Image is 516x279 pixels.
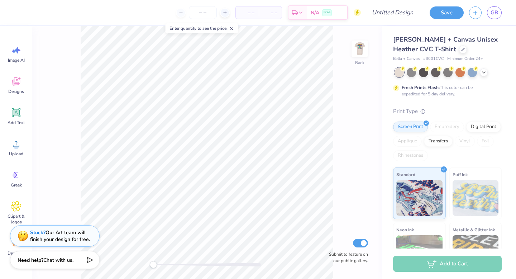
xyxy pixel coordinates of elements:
[393,56,420,62] span: Bella + Canvas
[166,23,238,33] div: Enter quantity to see the price.
[189,6,217,19] input: – –
[8,120,25,126] span: Add Text
[402,84,490,97] div: This color can be expedited for 5 day delivery.
[466,122,501,132] div: Digital Print
[491,9,498,17] span: GB
[423,56,444,62] span: # 3001CVC
[43,257,73,264] span: Chat with us.
[453,171,468,178] span: Puff Ink
[325,251,368,264] label: Submit to feature on our public gallery.
[396,226,414,233] span: Neon Ink
[366,5,419,20] input: Untitled Design
[396,180,443,216] img: Standard
[447,56,483,62] span: Minimum Order: 24 +
[30,229,46,236] strong: Stuck?
[455,136,475,147] div: Vinyl
[30,229,90,243] div: Our Art team will finish your design for free.
[393,150,428,161] div: Rhinestones
[393,107,502,115] div: Print Type
[150,261,157,268] div: Accessibility label
[393,136,422,147] div: Applique
[263,9,277,16] span: – –
[430,6,464,19] button: Save
[311,9,319,16] span: N/A
[453,235,499,271] img: Metallic & Glitter Ink
[18,257,43,264] strong: Need help?
[324,10,330,15] span: Free
[402,85,440,90] strong: Fresh Prints Flash:
[353,42,367,56] img: Back
[453,180,499,216] img: Puff Ink
[8,250,25,256] span: Decorate
[424,136,453,147] div: Transfers
[393,122,428,132] div: Screen Print
[4,213,28,225] span: Clipart & logos
[11,182,22,188] span: Greek
[396,171,415,178] span: Standard
[240,9,254,16] span: – –
[487,6,502,19] a: GB
[8,57,25,63] span: Image AI
[477,136,494,147] div: Foil
[430,122,464,132] div: Embroidery
[8,89,24,94] span: Designs
[396,235,443,271] img: Neon Ink
[453,226,495,233] span: Metallic & Glitter Ink
[355,60,364,66] div: Back
[9,151,23,157] span: Upload
[393,35,498,53] span: [PERSON_NAME] + Canvas Unisex Heather CVC T-Shirt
